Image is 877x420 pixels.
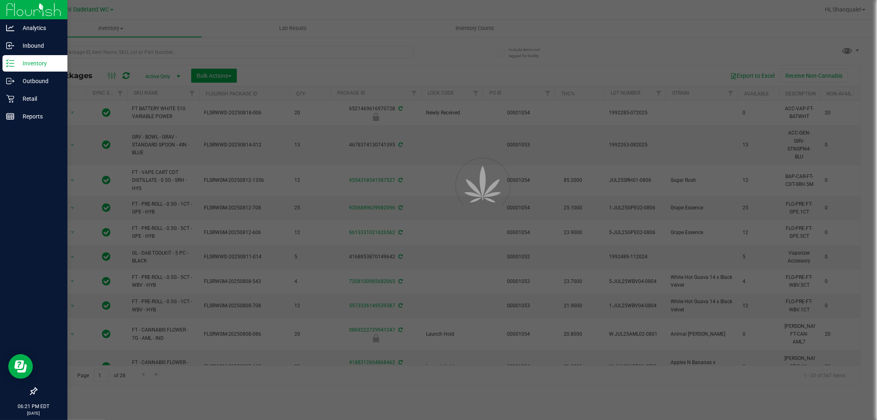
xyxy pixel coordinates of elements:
inline-svg: Retail [6,95,14,103]
p: Analytics [14,23,64,33]
p: Inbound [14,41,64,51]
p: [DATE] [4,410,64,416]
p: Reports [14,111,64,121]
p: Outbound [14,76,64,86]
p: 06:21 PM EDT [4,403,64,410]
p: Inventory [14,58,64,68]
p: Retail [14,94,64,104]
iframe: Resource center [8,354,33,379]
inline-svg: Outbound [6,77,14,85]
inline-svg: Analytics [6,24,14,32]
inline-svg: Reports [6,112,14,121]
inline-svg: Inventory [6,59,14,67]
inline-svg: Inbound [6,42,14,50]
